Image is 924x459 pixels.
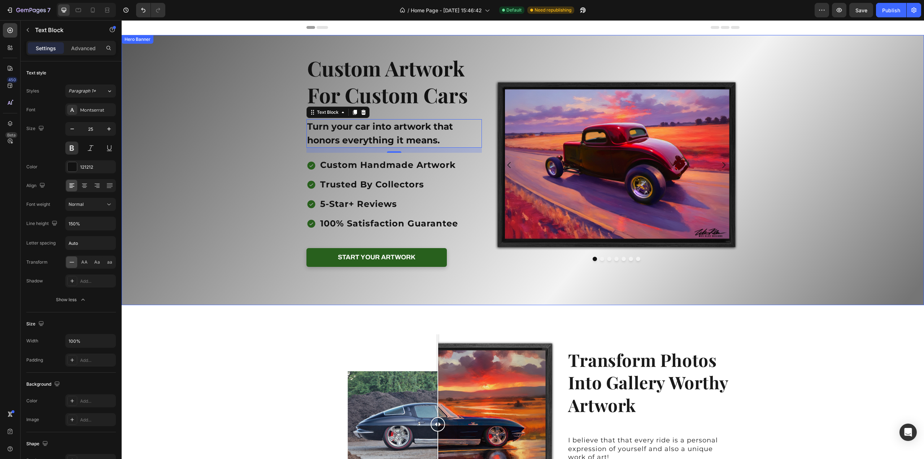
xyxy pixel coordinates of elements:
[378,135,398,155] button: Carousel Back Arrow
[186,100,360,127] p: Turn your car into artwork that honors everything it means.
[26,124,45,134] div: Size
[592,135,612,155] button: Carousel Next Arrow
[446,328,609,397] h2: Transform Photos Into Gallery Worthy Artwork
[66,334,115,347] input: Auto
[199,178,275,189] span: 5-star+ reviews
[26,201,50,208] div: Font weight
[122,20,924,459] iframe: Design area
[407,7,409,14] span: /
[26,416,39,423] div: Image
[199,139,334,150] span: custom handmade artwork
[26,240,56,246] div: Letter spacing
[136,3,165,17] div: Undo/Redo
[876,3,906,17] button: Publish
[26,181,47,191] div: Align
[94,259,100,265] span: Aa
[5,132,17,138] div: Beta
[71,44,96,52] p: Advanced
[199,159,302,169] span: trusted by collectors
[471,237,475,241] button: Dot
[185,34,361,88] h2: Custom Artwork For Custom Cars
[1,16,30,22] div: Hero Banner
[899,424,917,441] div: Open Intercom Messenger
[199,198,336,208] span: 100% satisfaction guarantee
[535,7,571,13] span: Need republishing
[69,202,84,207] span: Normal
[26,319,45,329] div: Size
[26,357,43,363] div: Padding
[66,237,115,250] input: Auto
[185,228,325,246] a: Start your artwork
[26,398,38,404] div: Color
[35,26,96,34] p: Text Block
[514,237,519,241] button: Dot
[80,107,114,113] div: Montserrat
[26,338,38,344] div: Width
[26,278,43,284] div: Shadow
[80,278,114,285] div: Add...
[493,237,497,241] button: Dot
[446,416,596,441] span: I believe that that every ride is a personal expression of yourself and also a unique work of art!
[26,439,49,449] div: Shape
[26,380,61,389] div: Background
[66,217,115,230] input: Auto
[26,107,35,113] div: Font
[26,70,46,76] div: Text style
[65,85,116,98] button: Paragraph 1*
[507,237,511,241] button: Dot
[26,259,48,265] div: Transform
[3,3,54,17] button: 7
[849,3,873,17] button: Save
[506,7,522,13] span: Default
[372,59,618,231] img: gempages_576581595402601034-74edebb5-e121-4bf6-9333-215c112abd9e.webp
[411,7,482,14] span: Home Page - [DATE] 15:46:42
[65,198,116,211] button: Normal
[36,44,56,52] p: Settings
[26,88,39,94] div: Styles
[194,89,218,95] div: Text Block
[47,6,51,14] p: 7
[80,417,114,423] div: Add...
[80,164,114,170] div: 121212
[26,164,38,170] div: Color
[7,77,17,83] div: 450
[882,7,900,14] div: Publish
[26,219,59,229] div: Line height
[69,88,96,94] span: Paragraph 1*
[107,259,112,265] span: aa
[26,293,116,306] button: Show less
[81,259,88,265] span: AA
[500,237,504,241] button: Dot
[485,237,490,241] button: Dot
[855,7,867,13] span: Save
[478,237,483,241] button: Dot
[80,357,114,364] div: Add...
[80,398,114,404] div: Add...
[216,233,294,241] p: Start your artwork
[56,296,87,303] div: Show less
